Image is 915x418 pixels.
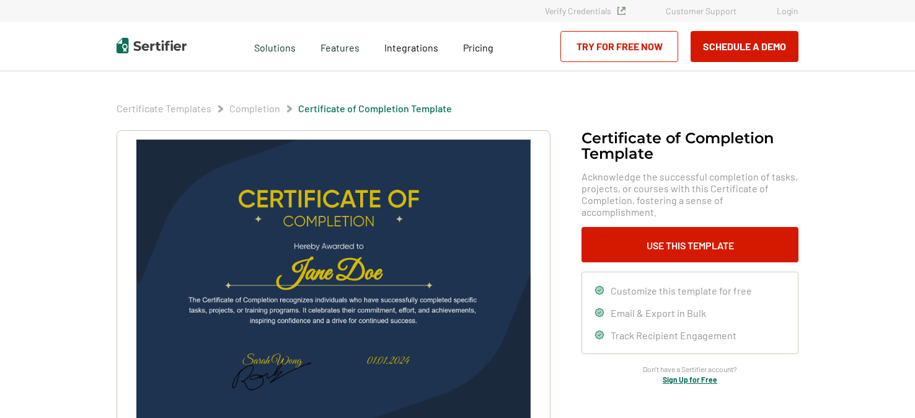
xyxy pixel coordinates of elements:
[617,7,625,15] img: Verified
[298,102,452,115] span: Certificate of Completion Template
[117,38,187,53] img: Sertifier | Digital Credentialing Platform
[611,285,752,296] span: Customize this template for free
[611,307,706,319] span: Email & Export in Bulk
[581,171,798,218] span: Acknowledge the successful completion of tasks, projects, or courses with this Certificate of Com...
[666,6,736,16] a: Customer Support
[117,102,211,115] span: Certificate Templates
[581,227,798,262] button: Use This Template
[777,6,798,16] a: Login
[298,102,452,114] a: Certificate of Completion Template
[560,31,678,62] a: Try for Free Now
[581,130,798,161] h1: Certificate of Completion Template
[117,102,452,115] div: Breadcrumb
[229,102,280,115] span: Completion
[254,38,296,54] span: Solutions
[117,102,211,114] a: Certificate Templates
[229,102,280,114] a: Completion
[320,38,360,54] span: Features
[545,6,625,16] a: Verify Credentials
[384,38,438,54] a: Integrations
[463,38,493,54] a: Pricing
[663,375,717,384] a: Sign Up for Free
[611,329,736,341] span: Track Recipient Engagement
[463,42,493,53] span: Pricing
[643,363,737,375] span: Don’t have a Sertifier account?
[384,42,438,53] span: Integrations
